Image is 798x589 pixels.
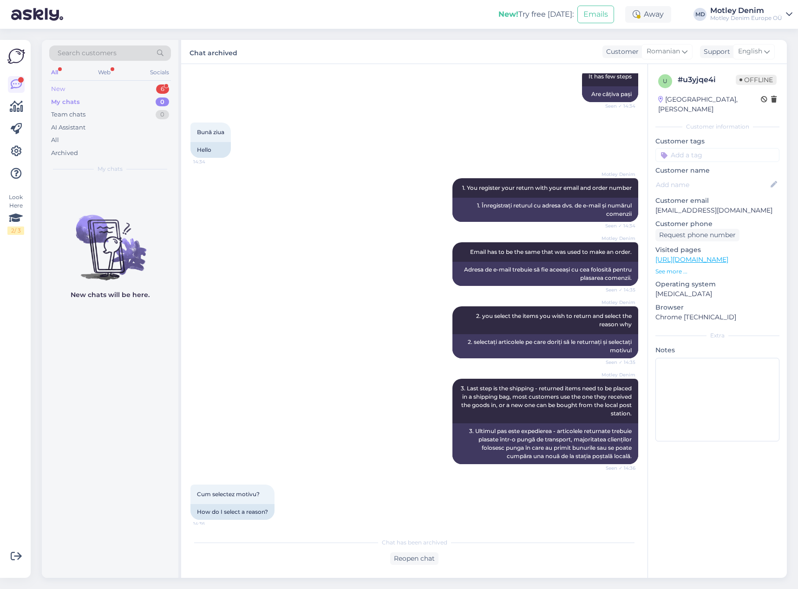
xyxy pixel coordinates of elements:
[655,331,779,340] div: Extra
[190,504,275,520] div: How do I select a reason?
[42,198,178,282] img: No chats
[452,198,638,222] div: 1. Înregistrați returul cu adresa dvs. de e-mail și numărul comenzii
[96,66,112,78] div: Web
[461,385,633,417] span: 3. Last step is the shipping - returned items need to be placed in a shipping bag, most customers...
[190,45,237,58] label: Chat archived
[156,97,169,107] div: 0
[193,158,228,165] span: 14:34
[655,312,779,322] p: Chrome [TECHNICAL_ID]
[655,229,739,241] div: Request phone number
[71,290,150,300] p: New chats will be here.
[655,166,779,175] p: Customer name
[7,193,24,235] div: Look Here
[655,148,779,162] input: Add a tag
[655,196,779,206] p: Customer email
[700,47,730,57] div: Support
[655,267,779,276] p: See more ...
[625,6,671,23] div: Away
[452,423,638,464] div: 3. Ultimul pas este expedierea - articolele returnate trebuie plasate într-o pungă de transport, ...
[601,299,635,306] span: Motley Denim
[655,245,779,255] p: Visited pages
[738,46,762,57] span: English
[601,103,635,110] span: Seen ✓ 14:34
[470,248,632,255] span: Email has to be the same that was used to make an order.
[663,78,667,84] span: u
[655,255,728,264] a: [URL][DOMAIN_NAME]
[601,286,635,293] span: Seen ✓ 14:35
[156,110,169,119] div: 0
[693,8,706,21] div: MD
[476,312,633,328] span: 2. you select the items you wish to return and select the reason why
[647,46,680,57] span: Romanian
[601,222,635,229] span: Seen ✓ 14:34
[51,149,78,158] div: Archived
[197,129,224,136] span: Bună ziua
[498,10,518,19] b: New!
[51,136,59,145] div: All
[462,184,632,191] span: 1. You register your return with your email and order number
[577,6,614,23] button: Emails
[710,14,782,22] div: Motley Denim Europe OÜ
[51,123,85,132] div: AI Assistant
[601,171,635,178] span: Motley Denim
[156,84,169,94] div: 6
[655,219,779,229] p: Customer phone
[601,359,635,366] span: Seen ✓ 14:35
[601,465,635,472] span: Seen ✓ 14:36
[710,7,782,14] div: Motley Denim
[51,97,80,107] div: My chats
[51,84,65,94] div: New
[601,371,635,378] span: Motley Denim
[655,136,779,146] p: Customer tags
[197,491,260,498] span: Cum selectez motivu?
[148,66,171,78] div: Socials
[736,75,777,85] span: Offline
[382,538,447,547] span: Chat has been archived
[390,552,438,565] div: Reopen chat
[7,47,25,65] img: Askly Logo
[658,95,761,114] div: [GEOGRAPHIC_DATA], [PERSON_NAME]
[98,165,123,173] span: My chats
[655,206,779,215] p: [EMAIL_ADDRESS][DOMAIN_NAME]
[656,180,769,190] input: Add name
[452,262,638,286] div: Adresa de e-mail trebuie să fie aceeași cu cea folosită pentru plasarea comenzii.
[655,279,779,289] p: Operating system
[452,334,638,358] div: 2. selectați articolele pe care doriți să le returnați și selectați motivul
[601,235,635,242] span: Motley Denim
[655,345,779,355] p: Notes
[655,123,779,131] div: Customer information
[51,110,85,119] div: Team chats
[193,520,228,527] span: 14:36
[582,86,638,102] div: Are câțiva pași
[678,74,736,85] div: # u3yjqe4i
[7,227,24,235] div: 2 / 3
[710,7,792,22] a: Motley DenimMotley Denim Europe OÜ
[498,9,574,20] div: Try free [DATE]:
[655,289,779,299] p: [MEDICAL_DATA]
[49,66,60,78] div: All
[655,303,779,312] p: Browser
[589,73,632,80] span: It has few steps
[602,47,639,57] div: Customer
[58,48,117,58] span: Search customers
[190,142,231,158] div: Hello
